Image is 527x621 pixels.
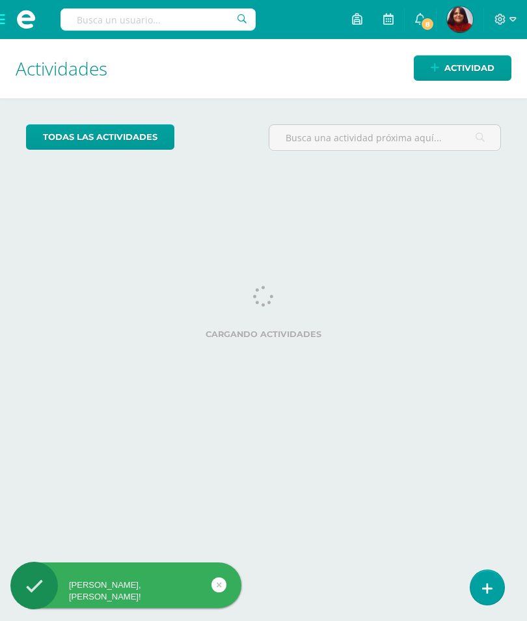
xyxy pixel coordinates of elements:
[444,56,494,80] span: Actividad
[61,8,256,31] input: Busca un usuario...
[414,55,511,81] a: Actividad
[10,579,241,603] div: [PERSON_NAME], [PERSON_NAME]!
[269,125,500,150] input: Busca una actividad próxima aquí...
[447,7,473,33] img: d248c094c19dab2ae85806b15bf65b8b.png
[26,124,174,150] a: todas las Actividades
[16,39,511,98] h1: Actividades
[420,17,435,31] span: 8
[26,329,501,339] label: Cargando actividades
